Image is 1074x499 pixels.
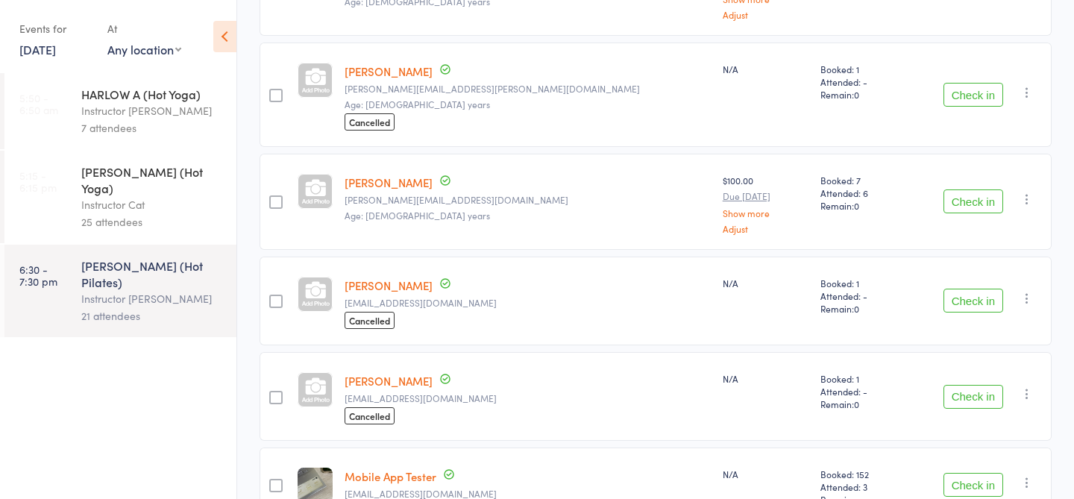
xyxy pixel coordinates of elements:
[19,16,92,41] div: Events for
[820,480,905,493] span: Attended: 3
[345,393,711,404] small: hanaoneill4@gmail.com
[723,468,809,480] div: N/A
[4,73,236,149] a: 5:50 -6:50 amHARLOW A (Hot Yoga)Instructor [PERSON_NAME]7 attendees
[820,88,905,101] span: Remain:
[854,88,859,101] span: 0
[345,175,433,190] a: [PERSON_NAME]
[820,199,905,212] span: Remain:
[820,63,905,75] span: Booked: 1
[345,373,433,389] a: [PERSON_NAME]
[854,199,859,212] span: 0
[345,98,490,110] span: Age: [DEMOGRAPHIC_DATA] years
[723,174,809,233] div: $100.00
[19,169,57,193] time: 5:15 - 6:15 pm
[723,63,809,75] div: N/A
[81,213,224,230] div: 25 attendees
[19,263,57,287] time: 6:30 - 7:30 pm
[854,398,859,410] span: 0
[820,186,905,199] span: Attended: 6
[19,92,58,116] time: 5:50 - 6:50 am
[943,289,1003,313] button: Check in
[345,298,711,308] small: ajhbrisbane27@gmail.com
[107,16,181,41] div: At
[81,163,224,196] div: [PERSON_NAME] (Hot Yoga)
[345,84,711,94] small: Lauren.dixon@hotmail.com
[820,302,905,315] span: Remain:
[820,398,905,410] span: Remain:
[345,407,395,424] span: Cancelled
[345,468,436,484] a: Mobile App Tester
[81,307,224,324] div: 21 attendees
[943,189,1003,213] button: Check in
[345,312,395,329] span: Cancelled
[81,290,224,307] div: Instructor [PERSON_NAME]
[820,385,905,398] span: Attended: -
[345,63,433,79] a: [PERSON_NAME]
[854,302,859,315] span: 0
[820,75,905,88] span: Attended: -
[4,151,236,243] a: 5:15 -6:15 pm[PERSON_NAME] (Hot Yoga)Instructor Cat25 attendees
[723,208,809,218] a: Show more
[4,245,236,337] a: 6:30 -7:30 pm[PERSON_NAME] (Hot Pilates)Instructor [PERSON_NAME]21 attendees
[820,468,905,480] span: Booked: 152
[820,174,905,186] span: Booked: 7
[345,113,395,131] span: Cancelled
[345,277,433,293] a: [PERSON_NAME]
[820,277,905,289] span: Booked: 1
[943,83,1003,107] button: Check in
[943,385,1003,409] button: Check in
[345,209,490,222] span: Age: [DEMOGRAPHIC_DATA] years
[81,119,224,136] div: 7 attendees
[723,224,809,233] a: Adjust
[81,102,224,119] div: Instructor [PERSON_NAME]
[723,372,809,385] div: N/A
[723,277,809,289] div: N/A
[820,372,905,385] span: Booked: 1
[81,196,224,213] div: Instructor Cat
[19,41,56,57] a: [DATE]
[81,86,224,102] div: HARLOW A (Hot Yoga)
[820,289,905,302] span: Attended: -
[943,473,1003,497] button: Check in
[81,257,224,290] div: [PERSON_NAME] (Hot Pilates)
[107,41,181,57] div: Any location
[723,191,809,201] small: Due [DATE]
[723,10,809,19] a: Adjust
[345,489,711,499] small: tahlia+test@clubworx.com
[345,195,711,205] small: sophie.gueydier@gmail.com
